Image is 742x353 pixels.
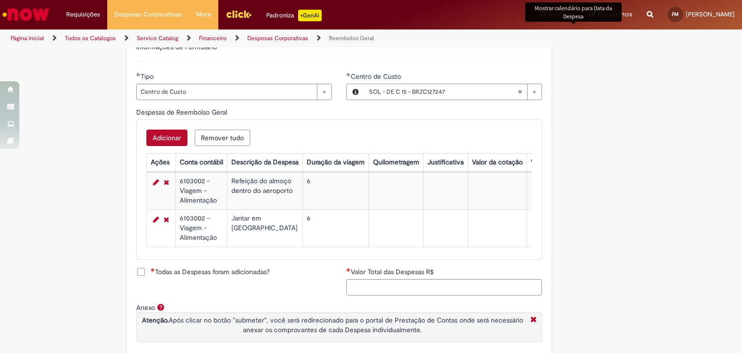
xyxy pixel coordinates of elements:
strong: Atenção. [142,316,169,324]
span: Todas as Despesas foram adicionadas? [151,267,270,277]
th: Duração da viagem [302,153,369,171]
td: Jantar em [GEOGRAPHIC_DATA] [227,209,302,247]
span: Tipo [141,72,156,81]
img: click_logo_yellow_360x200.png [226,7,252,21]
a: Financeiro [199,34,227,42]
span: Ajuda para Anexo [155,303,167,311]
td: 6 [302,209,369,247]
div: Mostrar calendário para Data da Despesa [525,2,622,22]
td: 6 [302,172,369,209]
td: 6103002 - Viagem - Alimentação [175,209,227,247]
p: +GenAi [298,10,322,21]
span: SOL - DE C 15 - BRZC127247 [369,84,517,100]
button: Remove all rows for Despesas de Reembolso Geral [195,130,250,146]
span: Requisições [66,10,100,19]
a: Página inicial [11,34,44,42]
th: Valor da cotação [468,153,527,171]
abbr: Limpar campo Centro de Custo [513,84,527,100]
span: Necessários [151,268,155,272]
th: Quilometragem [369,153,423,171]
ul: Trilhas de página [7,29,487,47]
span: Despesas Corporativas [114,10,182,19]
a: Remover linha 1 [161,176,171,188]
button: Add a row for Despesas de Reembolso Geral [146,130,187,146]
th: Valor por Litro [527,153,578,171]
i: Fechar More information Por anexo [528,315,539,325]
span: Obrigatório Preenchido [136,73,141,76]
span: Centro de Custo [141,84,312,100]
th: Conta contábil [175,153,227,171]
label: Informações de Formulário [136,43,217,51]
a: Despesas Corporativas [247,34,308,42]
a: Service Catalog [137,34,178,42]
span: Valor Total das Despesas R$ [351,267,436,276]
img: ServiceNow [1,5,51,24]
label: Anexo [136,303,155,312]
th: Ações [146,153,175,171]
span: [PERSON_NAME] [686,10,735,18]
span: Despesas de Reembolso Geral [136,108,229,117]
td: 6103002 - Viagem - Alimentação [175,172,227,209]
a: Editar Linha 1 [151,176,161,188]
span: Centro de Custo [351,72,403,81]
span: Obrigatório Preenchido [346,73,351,76]
a: Todos os Catálogos [65,34,116,42]
a: Editar Linha 2 [151,214,161,225]
a: Reembolso Geral [329,34,374,42]
input: Valor Total das Despesas R$ [346,279,542,295]
span: Necessários [346,268,351,272]
th: Descrição da Despesa [227,153,302,171]
th: Justificativa [423,153,468,171]
p: Após clicar no botão "submeter", você será redirecionado para o portal de Prestação de Contas ond... [139,315,526,335]
a: SOL - DE C 15 - BRZC127247Limpar campo Centro de Custo [364,84,542,100]
span: More [196,10,211,19]
td: Refeição do almoço dentro do aeroporto [227,172,302,209]
button: Centro de Custo, Visualizar este registro SOL - DE C 15 - BRZC127247 [347,84,364,100]
div: Padroniza [266,10,322,21]
span: FM [672,11,679,17]
a: Remover linha 2 [161,214,171,225]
